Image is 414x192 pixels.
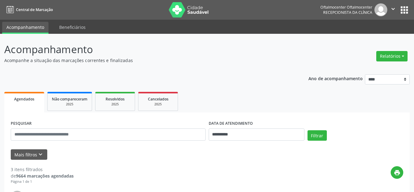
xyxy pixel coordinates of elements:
button:  [387,3,399,16]
label: DATA DE ATENDIMENTO [209,119,253,128]
span: Não compareceram [52,96,87,102]
i: keyboard_arrow_down [37,151,44,158]
span: Cancelados [148,96,168,102]
div: 2025 [100,102,130,107]
a: Acompanhamento [2,22,48,34]
button: Filtrar [308,130,327,141]
span: Resolvidos [106,96,125,102]
span: Agendados [14,96,34,102]
button: apps [399,5,410,15]
div: 2025 [52,102,87,107]
button: Relatórios [376,51,408,61]
button: Mais filtroskeyboard_arrow_down [11,149,47,160]
label: PESQUISAR [11,119,32,128]
button: print [391,166,403,179]
a: Beneficiários [55,22,90,33]
img: img [374,3,387,16]
div: 3 itens filtrados [11,166,74,173]
i: print [394,169,400,176]
span: Central de Marcação [16,7,53,12]
div: Oftalmocenter Oftalmocenter [320,5,372,10]
p: Ano de acompanhamento [308,74,363,82]
p: Acompanhamento [4,42,288,57]
i:  [390,6,397,12]
a: Central de Marcação [4,5,53,15]
span: Recepcionista da clínica [323,10,372,15]
div: Página 1 de 1 [11,179,74,184]
strong: 9664 marcações agendadas [16,173,74,179]
div: 2025 [143,102,173,107]
p: Acompanhe a situação das marcações correntes e finalizadas [4,57,288,64]
div: de [11,173,74,179]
